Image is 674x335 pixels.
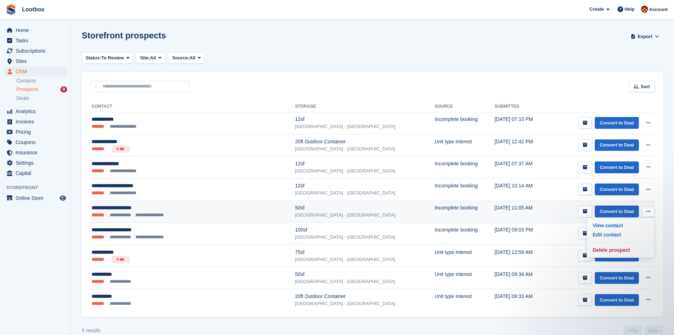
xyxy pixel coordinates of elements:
[16,86,38,93] span: Prospects
[82,327,101,334] div: 9 results
[82,52,133,64] button: Status: To Review
[295,182,435,190] div: 12sf
[4,158,67,168] a: menu
[641,6,648,13] img: Chad Brown
[4,148,67,158] a: menu
[595,206,639,217] a: Convert to Deal
[4,67,67,76] a: menu
[16,168,58,178] span: Capital
[4,127,67,137] a: menu
[435,112,495,134] td: Incomplete booking
[295,271,435,278] div: 50sf
[60,86,67,92] div: 9
[435,245,495,267] td: Unit type interest
[4,168,67,178] a: menu
[4,117,67,127] a: menu
[629,31,660,42] button: Export
[16,117,58,127] span: Invoices
[295,138,435,145] div: 20ft Outdoor Container
[641,83,650,90] span: Sort
[590,230,652,239] a: Edit contact
[495,112,548,134] td: [DATE] 07:10 PM
[625,6,635,13] span: Help
[16,25,58,35] span: Home
[6,184,71,191] span: Storefront
[4,56,67,66] a: menu
[16,95,67,102] a: Deals
[4,25,67,35] a: menu
[101,54,124,62] span: To Review
[595,117,639,129] a: Convert to Deal
[4,36,67,46] a: menu
[495,223,548,245] td: [DATE] 09:03 PM
[295,212,435,219] div: [GEOGRAPHIC_DATA] - [GEOGRAPHIC_DATA]
[16,193,58,203] span: Online Store
[16,127,58,137] span: Pricing
[590,245,652,255] a: Delete prospect
[295,234,435,241] div: [GEOGRAPHIC_DATA] - [GEOGRAPHIC_DATA]
[295,249,435,256] div: 75sf
[435,267,495,289] td: Unit type interest
[435,289,495,311] td: Unit type interest
[136,52,166,64] button: Site: All
[16,46,58,56] span: Subscriptions
[172,54,189,62] span: Source:
[295,226,435,234] div: 100sf
[16,36,58,46] span: Tasks
[295,190,435,197] div: [GEOGRAPHIC_DATA] - [GEOGRAPHIC_DATA]
[16,158,58,168] span: Settings
[16,95,29,102] span: Deals
[4,106,67,116] a: menu
[595,294,639,306] a: Convert to Deal
[595,272,639,284] a: Convert to Deal
[86,54,101,62] span: Status:
[435,223,495,245] td: Incomplete booking
[495,156,548,179] td: [DATE] 07:37 AM
[495,289,548,311] td: [DATE] 09:33 AM
[4,137,67,147] a: menu
[435,134,495,156] td: Unit type interest
[589,6,604,13] span: Create
[295,167,435,175] div: [GEOGRAPHIC_DATA] - [GEOGRAPHIC_DATA]
[595,139,639,151] a: Convert to Deal
[4,46,67,56] a: menu
[495,201,548,223] td: [DATE] 11:05 AM
[16,106,58,116] span: Analytics
[295,116,435,123] div: 12sf
[295,278,435,285] div: [GEOGRAPHIC_DATA] - [GEOGRAPHIC_DATA]
[295,145,435,153] div: [GEOGRAPHIC_DATA] - [GEOGRAPHIC_DATA]
[435,201,495,223] td: Incomplete booking
[295,101,435,112] th: Storage
[16,78,67,84] a: Contacts
[168,52,205,64] button: Source: All
[495,267,548,289] td: [DATE] 09:34 AM
[90,101,295,112] th: Contact
[140,54,150,62] span: Site:
[590,221,652,230] a: View contact
[435,179,495,201] td: Incomplete booking
[4,193,67,203] a: menu
[295,293,435,300] div: 20ft Outdoor Container
[16,148,58,158] span: Insurance
[16,86,67,93] a: Prospects 9
[295,204,435,212] div: 50sf
[638,33,652,40] span: Export
[150,54,156,62] span: All
[595,161,639,173] a: Convert to Deal
[649,6,668,13] span: Account
[295,300,435,307] div: [GEOGRAPHIC_DATA] - [GEOGRAPHIC_DATA]
[59,194,67,202] a: Preview store
[16,56,58,66] span: Sites
[595,184,639,195] a: Convert to Deal
[295,123,435,130] div: [GEOGRAPHIC_DATA] - [GEOGRAPHIC_DATA]
[16,137,58,147] span: Coupons
[82,31,166,40] h1: Storefront prospects
[435,156,495,179] td: Incomplete booking
[435,101,495,112] th: Source
[16,67,58,76] span: CRM
[295,256,435,263] div: [GEOGRAPHIC_DATA] - [GEOGRAPHIC_DATA]
[189,54,195,62] span: All
[495,134,548,156] td: [DATE] 12:42 PM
